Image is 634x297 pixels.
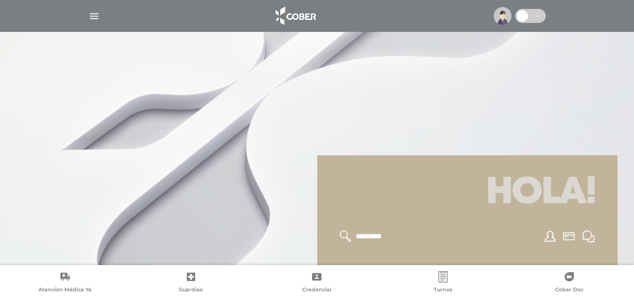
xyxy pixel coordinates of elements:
[555,286,583,295] span: Cober Doc
[270,5,320,27] img: logo_cober_home-white.png
[2,271,128,295] a: Atención Médica Ya
[128,271,254,295] a: Guardias
[380,271,506,295] a: Turnos
[506,271,632,295] a: Cober Doc
[254,271,380,295] a: Credencial
[38,286,92,295] span: Atención Médica Ya
[434,286,452,295] span: Turnos
[302,286,331,295] span: Credencial
[328,167,606,219] h1: Hola!
[88,10,100,22] img: Cober_menu-lines-white.svg
[494,7,512,25] img: profile-placeholder.svg
[179,286,203,295] span: Guardias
